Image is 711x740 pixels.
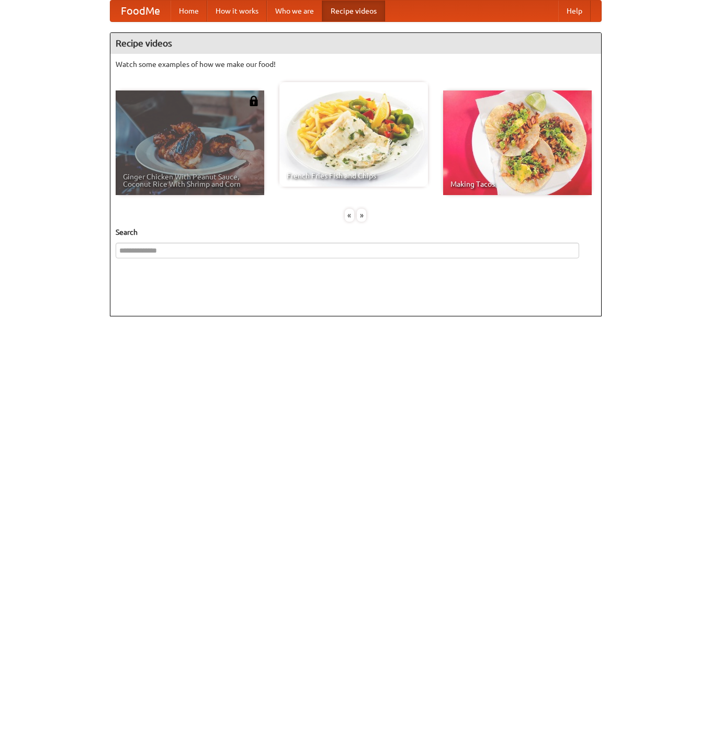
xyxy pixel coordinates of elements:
[287,172,421,179] span: French Fries Fish and Chips
[450,180,584,188] span: Making Tacos
[558,1,591,21] a: Help
[357,209,366,222] div: »
[345,209,354,222] div: «
[171,1,207,21] a: Home
[443,90,592,195] a: Making Tacos
[116,227,596,237] h5: Search
[110,33,601,54] h4: Recipe videos
[267,1,322,21] a: Who we are
[249,96,259,106] img: 483408.png
[322,1,385,21] a: Recipe videos
[207,1,267,21] a: How it works
[116,59,596,70] p: Watch some examples of how we make our food!
[110,1,171,21] a: FoodMe
[279,82,428,187] a: French Fries Fish and Chips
